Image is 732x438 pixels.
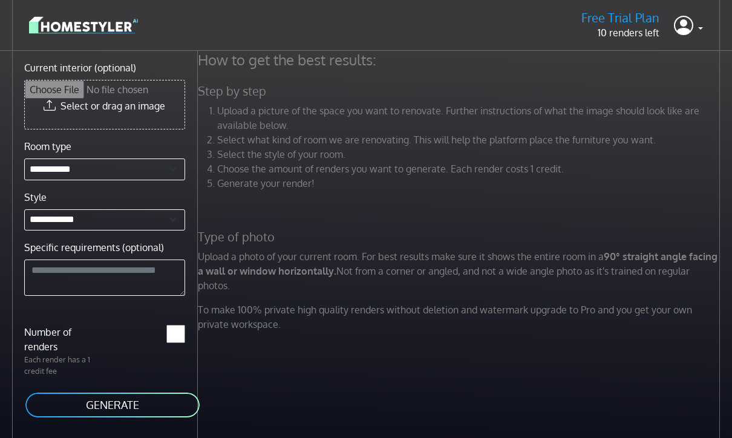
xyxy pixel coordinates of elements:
label: Number of renders [17,325,105,354]
h5: Type of photo [191,229,730,244]
p: To make 100% private high quality renders without deletion and watermark upgrade to Pro and you g... [191,302,730,332]
p: Each render has a 1 credit fee [17,354,105,377]
li: Upload a picture of the space you want to renovate. Further instructions of what the image should... [217,103,723,132]
h4: How to get the best results: [191,51,730,69]
h5: Free Trial Plan [581,10,659,25]
li: Select what kind of room we are renovating. This will help the platform place the furniture you w... [217,132,723,147]
label: Current interior (optional) [24,60,136,75]
button: GENERATE [24,391,201,419]
label: Style [24,190,47,204]
label: Room type [24,139,71,154]
p: 10 renders left [581,25,659,40]
img: logo-3de290ba35641baa71223ecac5eacb59cb85b4c7fdf211dc9aaecaaee71ea2f8.svg [29,15,138,36]
label: Specific requirements (optional) [24,240,164,255]
p: Upload a photo of your current room. For best results make sure it shows the entire room in a Not... [191,249,730,293]
li: Generate your render! [217,176,723,191]
li: Select the style of your room. [217,147,723,162]
h5: Step by step [191,83,730,99]
li: Choose the amount of renders you want to generate. Each render costs 1 credit. [217,162,723,176]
